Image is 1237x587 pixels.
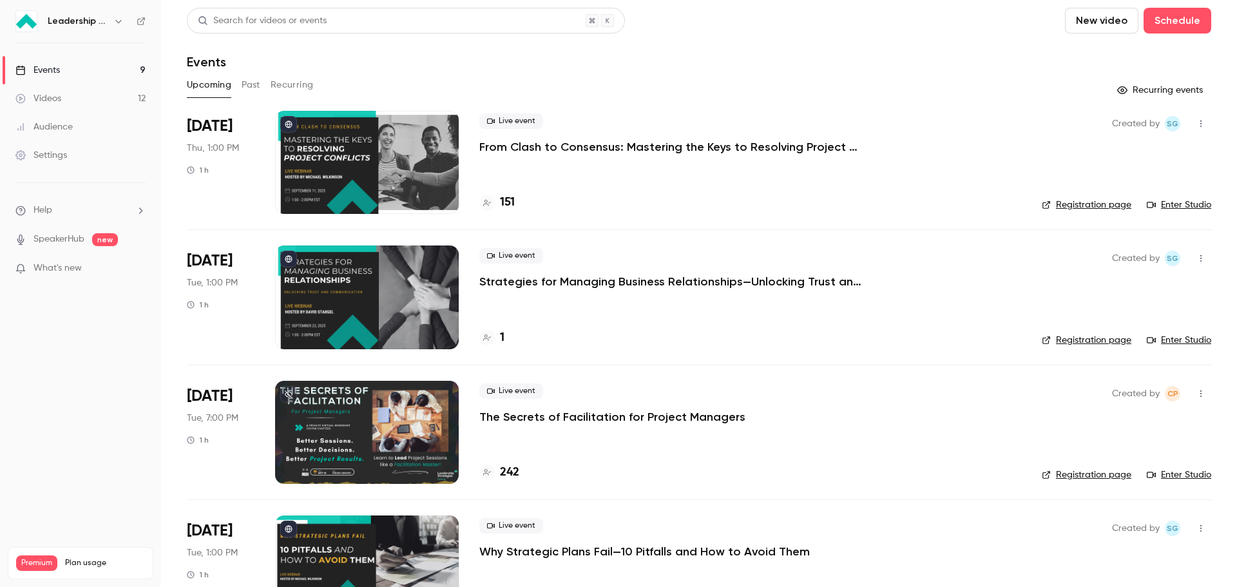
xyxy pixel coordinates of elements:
[187,386,233,407] span: [DATE]
[15,149,67,162] div: Settings
[187,111,254,214] div: Sep 11 Thu, 1:00 PM (America/New York)
[187,75,231,95] button: Upcoming
[187,412,238,425] span: Tue, 7:00 PM
[1042,334,1131,347] a: Registration page
[16,11,37,32] img: Leadership Strategies - 2025 Webinars
[187,245,254,349] div: Sep 23 Tue, 1:00 PM (America/New York)
[479,329,504,347] a: 1
[187,276,238,289] span: Tue, 1:00 PM
[34,204,52,217] span: Help
[1065,8,1138,34] button: New video
[187,54,226,70] h1: Events
[1147,198,1211,211] a: Enter Studio
[15,120,73,133] div: Audience
[271,75,314,95] button: Recurring
[1165,386,1180,401] span: Chyenne Pastrana
[242,75,260,95] button: Past
[1147,468,1211,481] a: Enter Studio
[15,204,146,217] li: help-dropdown-opener
[130,263,146,274] iframe: Noticeable Trigger
[1167,251,1178,266] span: SG
[479,113,543,129] span: Live event
[16,555,57,571] span: Premium
[34,262,82,275] span: What's new
[500,329,504,347] h4: 1
[1165,521,1180,536] span: Shay Gant
[479,544,810,559] a: Why Strategic Plans Fail—10 Pitfalls and How to Avoid Them
[15,92,61,105] div: Videos
[479,274,866,289] a: Strategies for Managing Business Relationships—Unlocking Trust and Communication
[500,464,519,481] h4: 242
[187,381,254,484] div: Sep 30 Tue, 7:00 PM (America/New York)
[1165,116,1180,131] span: Shay Gant
[65,558,145,568] span: Plan usage
[187,435,209,445] div: 1 h
[479,139,866,155] a: From Clash to Consensus: Mastering the Keys to Resolving Project Conflicts
[187,521,233,541] span: [DATE]
[187,570,209,580] div: 1 h
[187,142,239,155] span: Thu, 1:00 PM
[479,383,543,399] span: Live event
[1112,386,1160,401] span: Created by
[1042,198,1131,211] a: Registration page
[1165,251,1180,266] span: Shay Gant
[48,15,108,28] h6: Leadership Strategies - 2025 Webinars
[1144,8,1211,34] button: Schedule
[1167,521,1178,536] span: SG
[187,546,238,559] span: Tue, 1:00 PM
[92,233,118,246] span: new
[479,518,543,534] span: Live event
[500,194,515,211] h4: 151
[187,165,209,175] div: 1 h
[479,464,519,481] a: 242
[1042,468,1131,481] a: Registration page
[1167,116,1178,131] span: SG
[34,233,84,246] a: SpeakerHub
[1147,334,1211,347] a: Enter Studio
[187,300,209,310] div: 1 h
[479,248,543,264] span: Live event
[1167,386,1178,401] span: CP
[187,116,233,137] span: [DATE]
[1112,116,1160,131] span: Created by
[479,409,745,425] a: The Secrets of Facilitation for Project Managers
[479,194,515,211] a: 151
[198,14,327,28] div: Search for videos or events
[1111,80,1211,101] button: Recurring events
[1112,521,1160,536] span: Created by
[187,251,233,271] span: [DATE]
[1112,251,1160,266] span: Created by
[15,64,60,77] div: Events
